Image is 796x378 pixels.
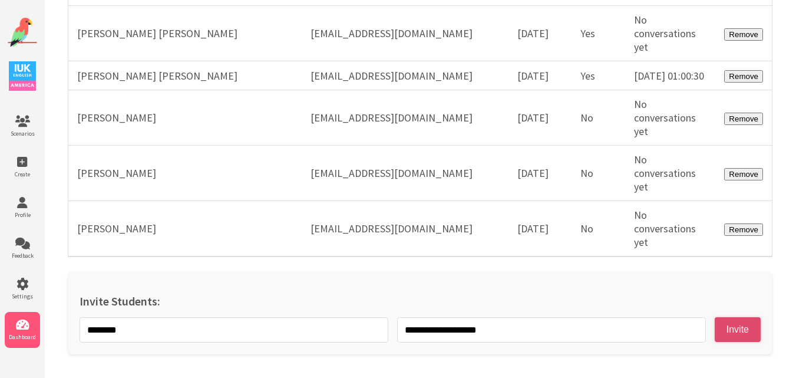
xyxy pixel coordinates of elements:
button: Invite [715,317,761,342]
td: [EMAIL_ADDRESS][DOMAIN_NAME] [302,146,508,201]
td: Yes [572,6,625,61]
td: [EMAIL_ADDRESS][DOMAIN_NAME] [302,90,508,146]
td: [PERSON_NAME] [68,201,302,257]
td: [EMAIL_ADDRESS][DOMAIN_NAME] [302,61,508,90]
span: Settings [5,292,40,300]
td: [PERSON_NAME] [PERSON_NAME] [68,61,302,90]
td: No conversations yet [625,6,715,61]
td: [DATE] [508,6,572,61]
img: IUK Logo [9,61,36,91]
img: Website Logo [8,18,37,47]
h2: Invite Students: [80,294,761,308]
td: No conversations yet [625,201,715,257]
button: Remove [724,70,763,83]
span: Feedback [5,252,40,259]
td: Yes [572,61,625,90]
button: Remove [724,223,763,236]
td: No conversations yet [625,146,715,201]
td: No [572,201,625,257]
td: [EMAIL_ADDRESS][DOMAIN_NAME] [302,201,508,257]
button: Remove [724,168,763,180]
span: Profile [5,211,40,219]
td: [DATE] [508,90,572,146]
td: [EMAIL_ADDRESS][DOMAIN_NAME] [302,6,508,61]
button: Remove [724,113,763,125]
span: Create [5,170,40,178]
td: [DATE] 01:00:30 [625,61,715,90]
td: [PERSON_NAME] [68,90,302,146]
td: [DATE] [508,201,572,257]
button: Remove [724,28,763,41]
span: Dashboard [5,333,40,341]
span: Scenarios [5,130,40,137]
td: [PERSON_NAME] [PERSON_NAME] [68,6,302,61]
td: [PERSON_NAME] [68,146,302,201]
td: No [572,146,625,201]
td: No [572,90,625,146]
td: [DATE] [508,61,572,90]
td: No conversations yet [625,90,715,146]
td: [DATE] [508,146,572,201]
